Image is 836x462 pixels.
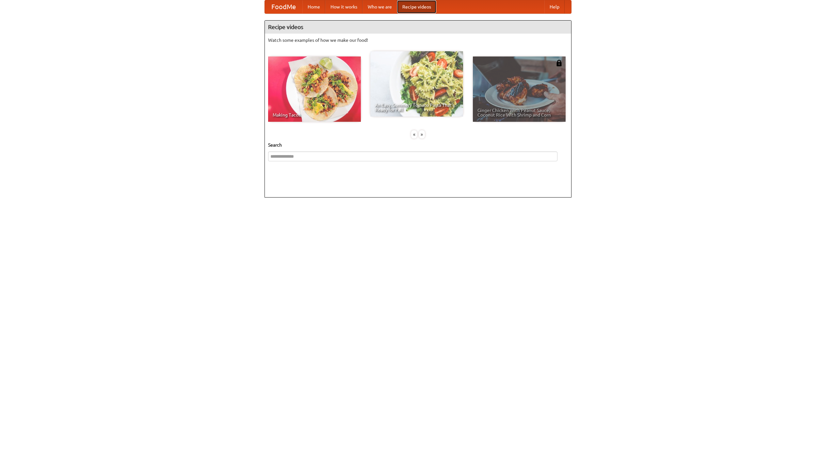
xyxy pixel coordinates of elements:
a: An Easy, Summery Tomato Pasta That's Ready for Fall [370,51,463,117]
a: Help [544,0,565,13]
a: Making Tacos [268,56,361,122]
span: Making Tacos [273,113,356,117]
img: 483408.png [556,60,562,66]
h5: Search [268,142,568,148]
div: « [411,130,417,138]
a: How it works [325,0,362,13]
div: » [419,130,425,138]
a: Home [302,0,325,13]
span: An Easy, Summery Tomato Pasta That's Ready for Fall [375,103,458,112]
p: Watch some examples of how we make our food! [268,37,568,43]
a: Who we are [362,0,397,13]
h4: Recipe videos [265,21,571,34]
a: Recipe videos [397,0,436,13]
a: FoodMe [265,0,302,13]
